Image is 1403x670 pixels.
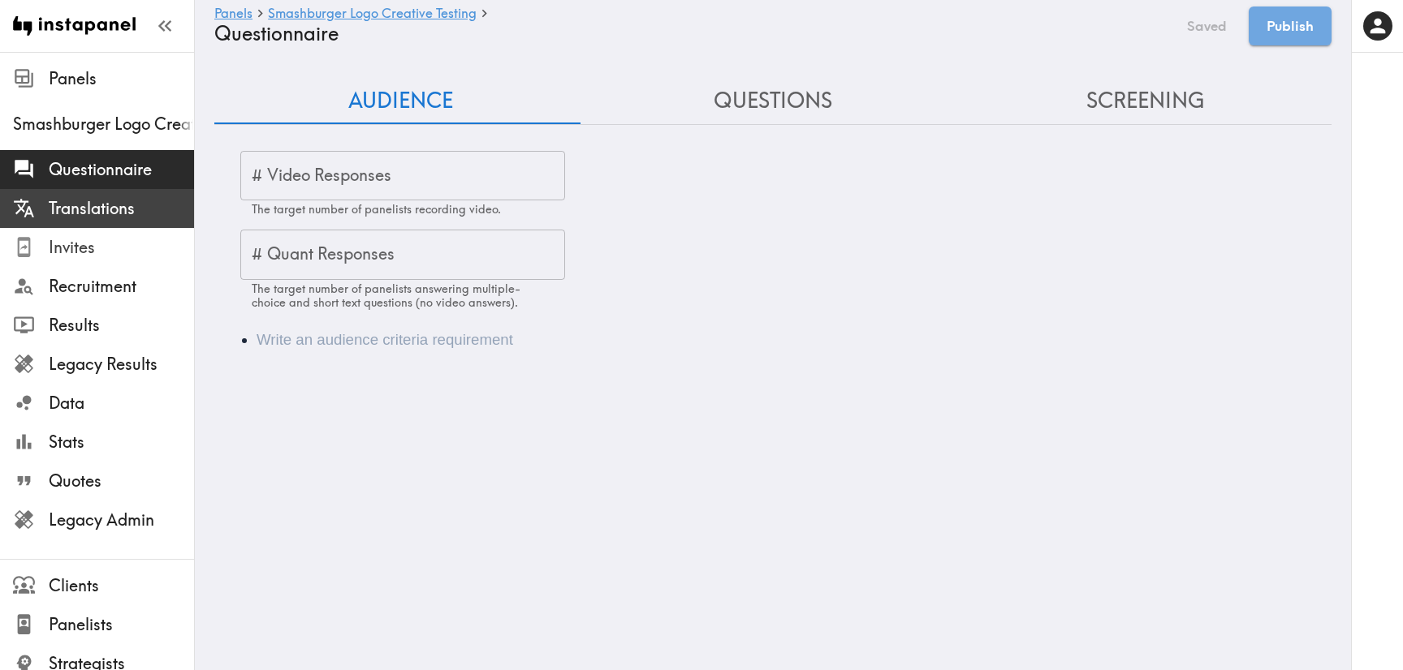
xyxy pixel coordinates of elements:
[214,78,1332,124] div: Questionnaire Audience/Questions/Screening Tab Navigation
[1249,6,1332,45] button: Publish
[49,158,194,181] span: Questionnaire
[49,353,194,376] span: Legacy Results
[49,431,194,453] span: Stats
[49,314,194,337] span: Results
[49,392,194,414] span: Data
[49,613,194,636] span: Panelists
[268,6,477,22] a: Smashburger Logo Creative Testing
[252,281,520,310] span: The target number of panelists answering multiple-choice and short text questions (no video answe...
[214,6,253,22] a: Panels
[49,67,194,90] span: Panels
[13,113,194,135] span: Smashburger Logo Creative Testing
[587,78,960,124] button: Questions
[49,509,194,531] span: Legacy Admin
[214,78,587,124] button: Audience
[252,202,501,217] span: The target number of panelists recording video.
[49,275,194,298] span: Recruitment
[214,22,1165,45] h4: Questionnaire
[49,574,194,597] span: Clients
[49,470,194,492] span: Quotes
[49,197,194,220] span: Translations
[214,309,1332,371] div: Audience
[49,236,194,259] span: Invites
[959,78,1332,124] button: Screening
